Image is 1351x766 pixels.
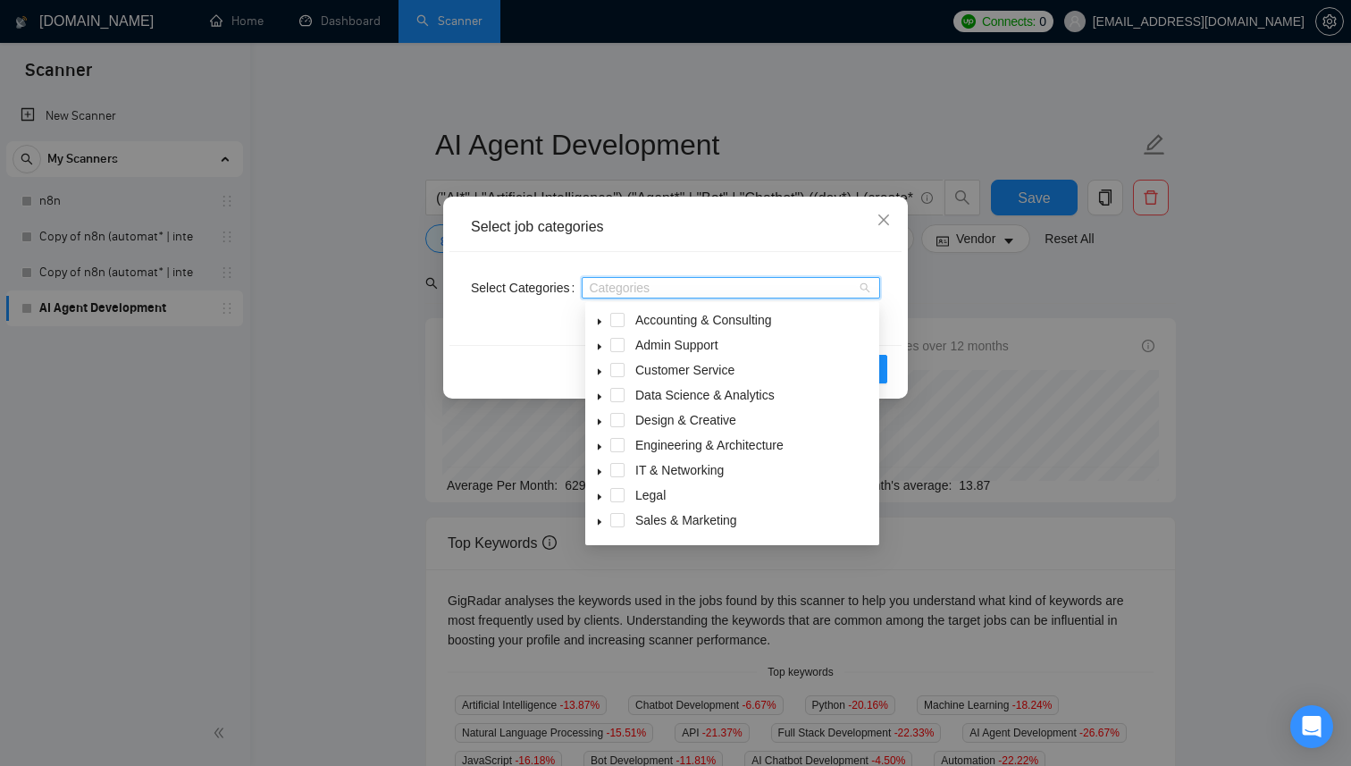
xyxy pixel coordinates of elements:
span: caret-down [595,417,604,426]
button: Close [860,197,908,245]
span: Data Science & Analytics [632,384,876,406]
span: Legal [635,488,666,502]
span: Sales & Marketing [632,509,876,531]
div: Keywords by Traffic [197,105,301,117]
span: caret-down [595,492,604,501]
span: caret-down [595,392,604,401]
span: Data Science & Analytics [635,388,775,402]
label: Select Categories [471,274,582,302]
span: caret-down [595,467,604,476]
span: close [877,213,891,227]
div: Open Intercom Messenger [1290,705,1333,748]
div: Domain Overview [68,105,160,117]
span: caret-down [595,518,604,526]
div: v 4.0.25 [50,29,88,43]
img: tab_domain_overview_orange.svg [48,104,63,118]
input: Select Categories [589,281,592,295]
span: IT & Networking [635,463,724,477]
span: Admin Support [635,338,718,352]
span: Customer Service [632,359,876,381]
span: Legal [632,484,876,506]
span: caret-down [595,317,604,326]
span: caret-down [595,442,604,451]
span: Accounting & Consulting [632,309,876,331]
span: Customer Service [635,363,734,377]
img: tab_keywords_by_traffic_grey.svg [178,104,192,118]
div: Domain: [DOMAIN_NAME] [46,46,197,61]
span: caret-down [595,367,604,376]
span: Accounting & Consulting [635,313,772,327]
img: logo_orange.svg [29,29,43,43]
span: caret-down [595,342,604,351]
span: Sales & Marketing [635,513,737,527]
span: Design & Creative [632,409,876,431]
span: Translation [632,535,876,556]
div: Select job categories [471,217,880,237]
span: IT & Networking [632,459,876,481]
img: website_grey.svg [29,46,43,61]
span: Design & Creative [635,413,736,427]
span: Admin Support [632,334,876,356]
span: Engineering & Architecture [635,438,784,452]
span: Engineering & Architecture [632,434,876,456]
